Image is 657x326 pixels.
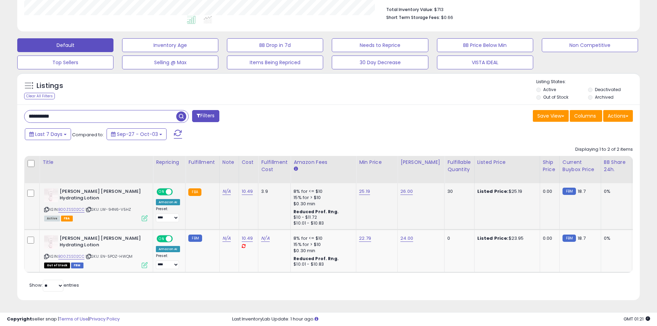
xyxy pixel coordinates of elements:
[542,38,638,52] button: Non Competitive
[574,112,596,119] span: Columns
[7,316,120,323] div: seller snap | |
[563,235,576,242] small: FBM
[563,159,598,173] div: Current Buybox Price
[624,316,650,322] span: 2025-10-12 01:21 GMT
[447,235,469,241] div: 0
[86,207,131,212] span: | SKU: LW-94N6-V5HZ
[386,5,628,13] li: $713
[172,236,183,242] span: OFF
[578,188,586,195] span: 18.7
[222,235,231,242] a: N/A
[242,235,253,242] a: 10.49
[543,235,554,241] div: 0.00
[293,220,351,226] div: $10.01 - $10.83
[447,188,469,195] div: 30
[293,209,339,215] b: Reduced Prof. Rng.
[60,188,143,203] b: [PERSON_NAME] [PERSON_NAME] Hydrating Lotion
[604,188,627,195] div: 0%
[242,188,253,195] a: 10.49
[156,159,182,166] div: Repricing
[400,235,413,242] a: 24.00
[293,261,351,267] div: $10.01 - $10.83
[71,263,83,268] span: FBM
[59,316,88,322] a: Terms of Use
[122,56,218,69] button: Selling @ Max
[543,188,554,195] div: 0.00
[603,110,633,122] button: Actions
[400,188,413,195] a: 26.00
[58,207,84,213] a: B00ZSSD2CC
[604,235,627,241] div: 0%
[117,131,158,138] span: Sep-27 - Oct-03
[156,207,180,222] div: Preset:
[261,159,288,173] div: Fulfillment Cost
[437,38,533,52] button: BB Price Below Min
[543,94,568,100] label: Out of Stock
[293,201,351,207] div: $0.30 min
[477,188,509,195] b: Listed Price:
[437,56,533,69] button: VISTA IDEAL
[37,81,63,91] h5: Listings
[359,235,371,242] a: 22.79
[86,254,132,259] span: | SKU: EN-5POZ-HWQM
[25,128,71,140] button: Last 7 Days
[44,263,70,268] span: All listings that are currently out of stock and unavailable for purchase on Amazon
[578,235,586,241] span: 18.7
[293,159,353,166] div: Amazon Fees
[477,188,535,195] div: $25.19
[72,131,104,138] span: Compared to:
[261,188,285,195] div: 3.9
[192,110,219,122] button: Filters
[359,159,395,166] div: Min Price
[604,159,629,173] div: BB Share 24h.
[293,195,351,201] div: 15% for > $10
[293,241,351,248] div: 15% for > $10
[58,254,84,259] a: B00ZSSD2CC
[332,56,428,69] button: 30 Day Decrease
[293,248,351,254] div: $0.30 min
[570,110,602,122] button: Columns
[293,166,298,172] small: Amazon Fees.
[227,56,323,69] button: Items Being Repriced
[17,38,113,52] button: Default
[17,56,113,69] button: Top Sellers
[261,235,269,242] a: N/A
[44,188,148,220] div: ASIN:
[332,38,428,52] button: Needs to Reprice
[563,188,576,195] small: FBM
[293,235,351,241] div: 8% for <= $10
[222,188,231,195] a: N/A
[543,159,557,173] div: Ship Price
[293,215,351,220] div: $10 - $11.72
[595,87,621,92] label: Deactivated
[157,236,166,242] span: ON
[575,146,633,153] div: Displaying 1 to 2 of 2 items
[293,188,351,195] div: 8% for <= $10
[157,189,166,195] span: ON
[89,316,120,322] a: Privacy Policy
[107,128,167,140] button: Sep-27 - Oct-03
[172,189,183,195] span: OFF
[222,159,236,166] div: Note
[477,235,509,241] b: Listed Price:
[477,235,535,241] div: $23.95
[61,216,73,221] span: FBA
[386,7,433,12] b: Total Inventory Value:
[293,256,339,261] b: Reduced Prof. Rng.
[227,38,323,52] button: BB Drop in 7d
[400,159,441,166] div: [PERSON_NAME]
[188,188,201,196] small: FBA
[441,14,453,21] span: $0.66
[29,282,79,288] span: Show: entries
[44,235,148,267] div: ASIN:
[24,93,55,99] div: Clear All Filters
[232,316,650,323] div: Last InventoryLab Update: 1 hour ago.
[35,131,62,138] span: Last 7 Days
[595,94,614,100] label: Archived
[188,235,202,242] small: FBM
[156,246,180,252] div: Amazon AI
[60,235,143,250] b: [PERSON_NAME] [PERSON_NAME] Hydrating Lotion
[242,159,256,166] div: Cost
[156,254,180,269] div: Preset:
[7,316,32,322] strong: Copyright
